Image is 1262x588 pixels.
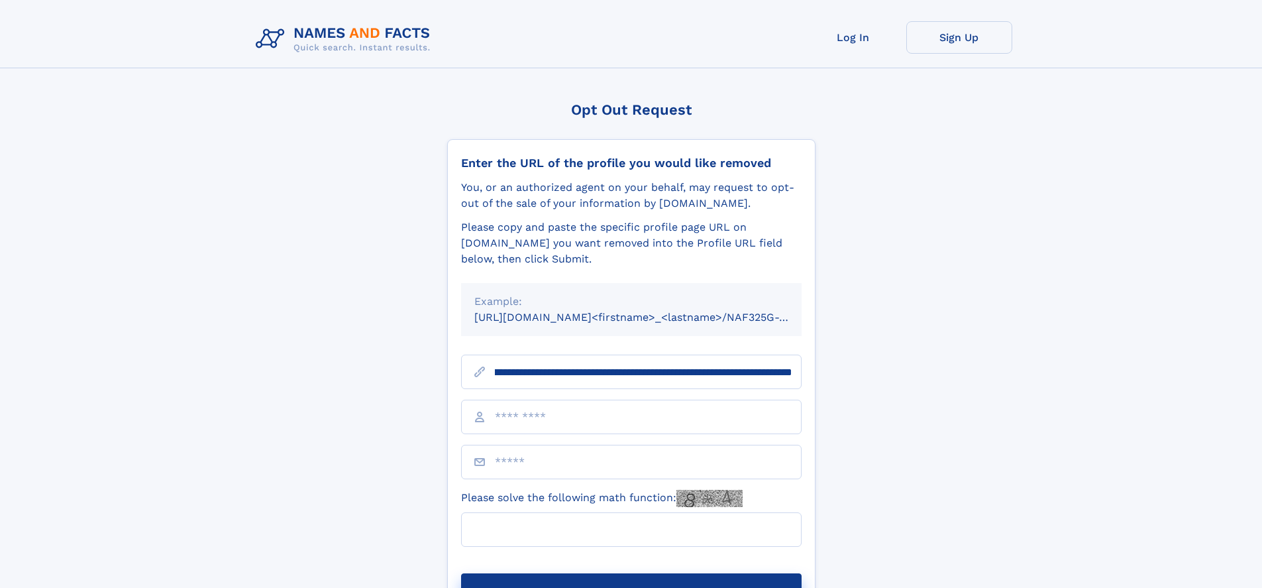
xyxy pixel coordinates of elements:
[461,156,802,170] div: Enter the URL of the profile you would like removed
[906,21,1012,54] a: Sign Up
[461,180,802,211] div: You, or an authorized agent on your behalf, may request to opt-out of the sale of your informatio...
[250,21,441,57] img: Logo Names and Facts
[461,219,802,267] div: Please copy and paste the specific profile page URL on [DOMAIN_NAME] you want removed into the Pr...
[800,21,906,54] a: Log In
[474,311,827,323] small: [URL][DOMAIN_NAME]<firstname>_<lastname>/NAF325G-xxxxxxxx
[447,101,815,118] div: Opt Out Request
[474,294,788,310] div: Example:
[461,490,743,507] label: Please solve the following math function:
